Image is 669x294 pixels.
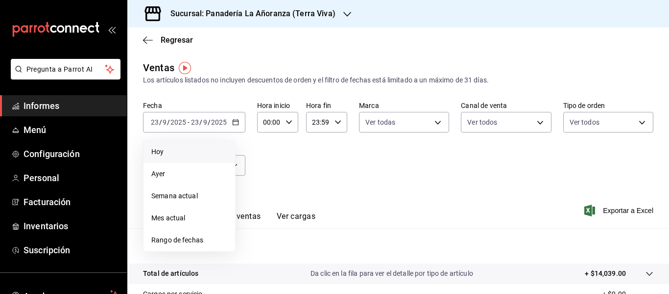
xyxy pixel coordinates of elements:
font: Ver todas [365,118,395,126]
font: Los artículos listados no incluyen descuentos de orden y el filtro de fechas está limitado a un m... [143,76,489,84]
font: Hoy [151,148,164,156]
font: Ventas [143,62,174,74]
font: / [167,118,170,126]
font: Personal [24,173,59,183]
input: -- [162,118,167,126]
font: Ver todos [570,118,599,126]
font: Menú [24,125,47,135]
font: / [199,118,202,126]
button: Pregunta a Parrot AI [11,59,120,80]
font: - [188,118,190,126]
font: Ver ventas [222,212,261,221]
font: Regresar [161,35,193,45]
font: Tipo de orden [563,102,605,109]
img: Marcador de información sobre herramientas [179,62,191,74]
input: ---- [170,118,187,126]
button: abrir_cajón_menú [108,26,116,33]
input: ---- [211,118,227,126]
font: Facturación [24,197,71,207]
font: Mes actual [151,214,185,222]
font: Marca [359,102,379,109]
font: Sucursal: Panadería La Añoranza (Terra Viva) [170,9,335,18]
font: Da clic en la fila para ver el detalle por tipo de artículo [311,269,473,277]
font: Total de artículos [143,269,198,277]
font: Ver todos [467,118,497,126]
font: / [159,118,162,126]
font: Pregunta a Parrot AI [26,65,93,73]
font: Configuración [24,149,80,159]
font: Hora fin [306,102,331,109]
font: Exportar a Excel [603,207,653,214]
font: Ver cargas [277,212,316,221]
font: Inventarios [24,221,68,231]
font: Rango de fechas [151,236,203,244]
font: Fecha [143,102,162,109]
input: -- [203,118,208,126]
button: Exportar a Excel [586,205,653,216]
button: Regresar [143,35,193,45]
input: -- [150,118,159,126]
font: Ayer [151,170,166,178]
font: + $14,039.00 [585,269,626,277]
font: Semana actual [151,192,198,200]
font: Suscripción [24,245,70,255]
font: / [208,118,211,126]
font: Canal de venta [461,102,507,109]
font: Hora inicio [257,102,290,109]
a: Pregunta a Parrot AI [7,71,120,81]
font: Informes [24,101,59,111]
input: -- [191,118,199,126]
div: pestañas de navegación [159,211,315,228]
